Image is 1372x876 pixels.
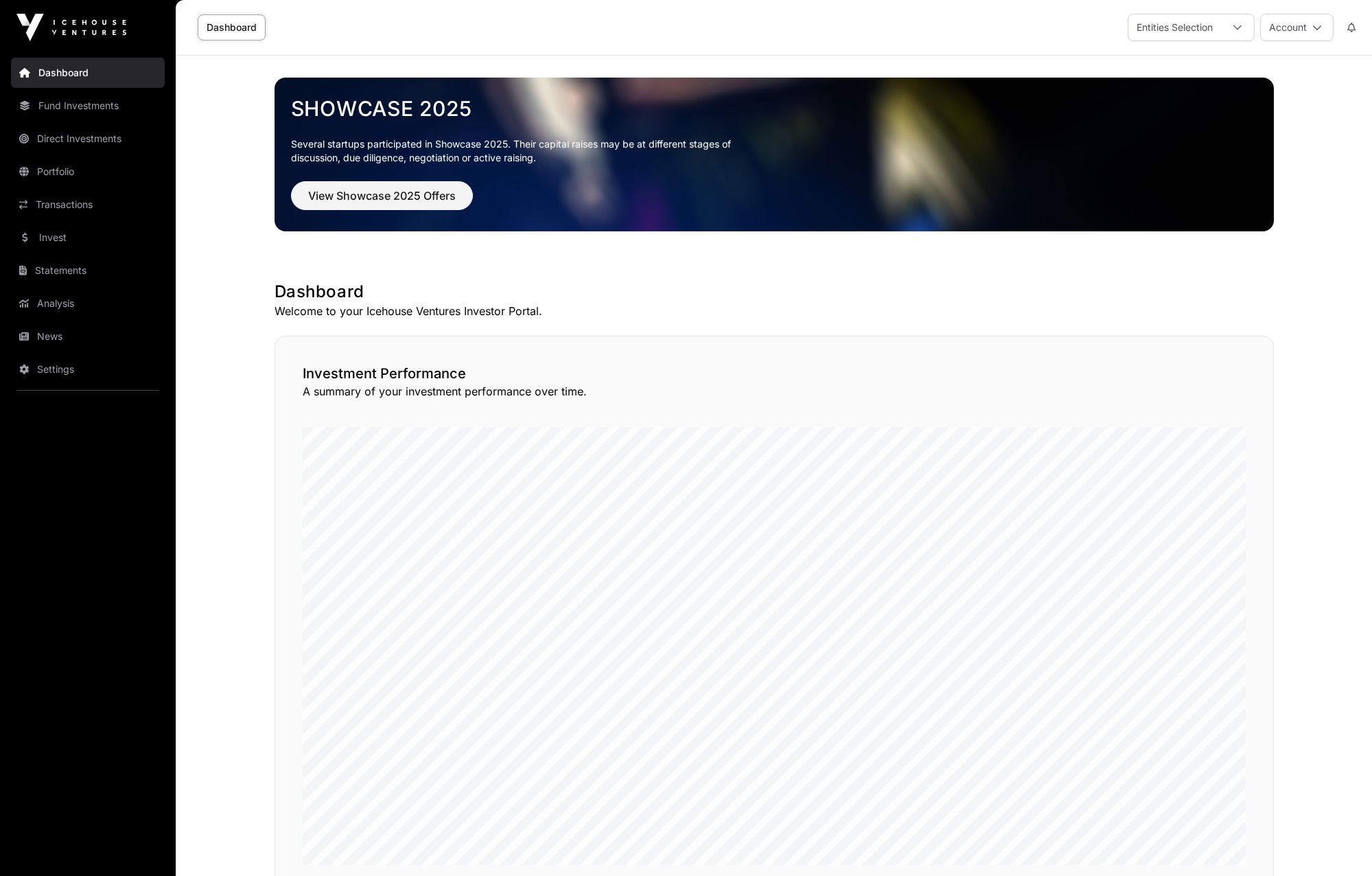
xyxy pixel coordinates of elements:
a: Statements [11,255,165,286]
a: Transactions [11,189,165,220]
a: View Showcase 2025 Offers [291,195,473,209]
button: Account [1260,14,1334,41]
a: Dashboard [198,14,266,41]
a: Invest [11,222,165,253]
img: Icehouse Ventures Logo [16,14,126,41]
h1: Dashboard [275,281,1274,303]
a: Fund Investments [11,91,165,121]
iframe: Chat Widget [1303,810,1372,876]
a: Dashboard [11,58,165,88]
a: Portfolio [11,157,165,187]
span: View Showcase 2025 Offers [308,187,456,204]
p: A summary of your investment performance over time. [303,383,1246,400]
img: Showcase 2025 [275,78,1274,231]
p: Welcome to your Icehouse Ventures Investor Portal. [275,303,1274,319]
a: Direct Investments [11,124,165,154]
a: Settings [11,354,165,384]
button: View Showcase 2025 Offers [291,181,473,210]
div: Entities Selection [1128,14,1221,41]
a: News [11,321,165,351]
a: Showcase 2025 [291,96,1257,121]
a: Analysis [11,288,165,319]
p: Several startups participated in Showcase 2025. Their capital raises may be at different stages o... [291,137,752,165]
h2: Investment Performance [303,364,1246,383]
